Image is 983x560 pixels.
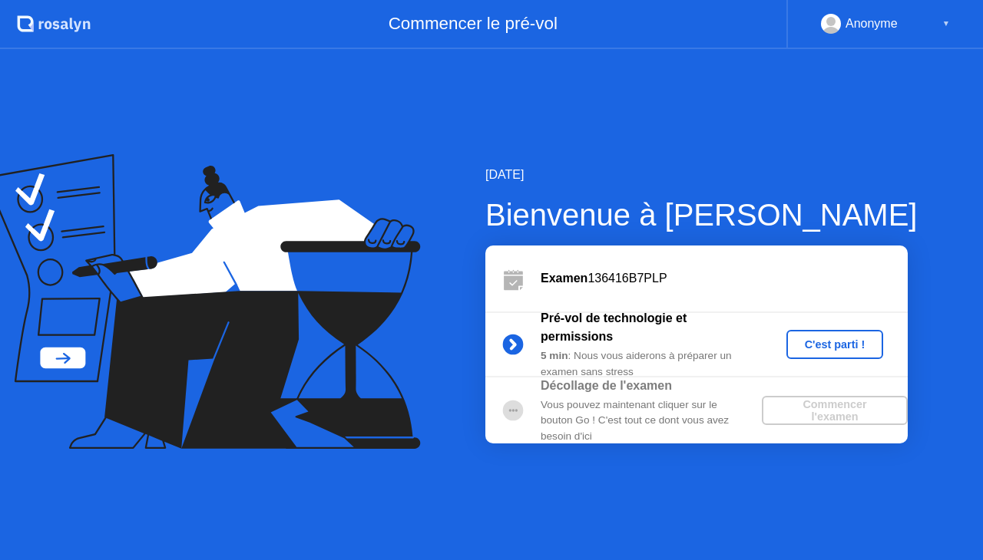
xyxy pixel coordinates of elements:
[846,14,898,34] div: Anonyme
[942,14,950,34] div: ▼
[541,348,762,380] div: : Nous vous aiderons à préparer un examen sans stress
[541,397,762,444] div: Vous pouvez maintenant cliquer sur le bouton Go ! C'est tout ce dont vous avez besoin d'ici
[762,396,908,425] button: Commencer l'examen
[485,192,917,238] div: Bienvenue à [PERSON_NAME]
[541,379,672,392] b: Décollage de l'examen
[541,311,687,343] b: Pré-vol de technologie et permissions
[541,350,568,361] b: 5 min
[768,398,902,423] div: Commencer l'examen
[793,338,878,351] div: C'est parti !
[541,269,908,288] div: 136416B7PLP
[485,166,917,184] div: [DATE]
[541,272,587,285] b: Examen
[786,330,884,359] button: C'est parti !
